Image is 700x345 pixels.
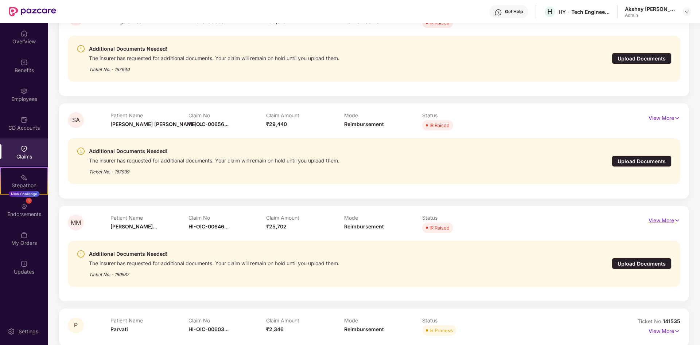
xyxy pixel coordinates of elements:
span: Reimbursement [344,223,384,230]
span: [PERSON_NAME]... [110,223,157,230]
span: P [74,322,78,328]
div: Upload Documents [612,156,672,167]
div: Additional Documents Needed! [89,147,339,156]
p: Status [422,317,500,324]
p: Mode [344,215,422,221]
div: The insurer has requested for additional documents. Your claim will remain on hold until you uplo... [89,258,339,267]
img: svg+xml;base64,PHN2ZyBpZD0iV2FybmluZ18tXzI0eDI0IiBkYXRhLW5hbWU9Ildhcm5pbmcgLSAyNHgyNCIgeG1sbnM9Im... [77,147,85,156]
img: svg+xml;base64,PHN2ZyBpZD0iQ0RfQWNjb3VudHMiIGRhdGEtbmFtZT0iQ0QgQWNjb3VudHMiIHhtbG5zPSJodHRwOi8vd3... [20,116,28,124]
div: Ticket No. - 159537 [89,267,339,278]
p: Claim No [188,317,267,324]
p: Claim No [188,215,267,221]
div: Get Help [505,9,523,15]
div: In Process [429,327,453,334]
span: ₹2,346 [266,326,284,332]
div: Ticket No. - 167940 [89,62,339,73]
p: View More [649,112,680,122]
img: svg+xml;base64,PHN2ZyBpZD0iRHJvcGRvd24tMzJ4MzIiIHhtbG5zPSJodHRwOi8vd3d3LnczLm9yZy8yMDAwL3N2ZyIgd2... [684,9,690,15]
span: HI-OIC-00656... [188,121,229,127]
p: Claim No [188,112,267,118]
span: Reimbursement [344,121,384,127]
div: New Challenge [9,191,39,197]
img: svg+xml;base64,PHN2ZyBpZD0iRW5kb3JzZW1lbnRzIiB4bWxucz0iaHR0cDovL3d3dy53My5vcmcvMjAwMC9zdmciIHdpZH... [20,203,28,210]
div: Stepathon [1,182,47,189]
img: svg+xml;base64,PHN2ZyB4bWxucz0iaHR0cDovL3d3dy53My5vcmcvMjAwMC9zdmciIHdpZHRoPSIxNyIgaGVpZ2h0PSIxNy... [674,216,680,224]
div: Ticket No. - 167939 [89,164,339,175]
div: The insurer has requested for additional documents. Your claim will remain on hold until you uplo... [89,156,339,164]
p: Status [422,215,500,221]
img: svg+xml;base64,PHN2ZyBpZD0iSGVscC0zMngzMiIgeG1sbnM9Imh0dHA6Ly93d3cudzMub3JnLzIwMDAvc3ZnIiB3aWR0aD... [495,9,502,16]
img: svg+xml;base64,PHN2ZyBpZD0iRW1wbG95ZWVzIiB4bWxucz0iaHR0cDovL3d3dy53My5vcmcvMjAwMC9zdmciIHdpZHRoPS... [20,87,28,95]
span: MM [71,220,81,226]
img: svg+xml;base64,PHN2ZyB4bWxucz0iaHR0cDovL3d3dy53My5vcmcvMjAwMC9zdmciIHdpZHRoPSIyMSIgaGVpZ2h0PSIyMC... [20,174,28,181]
span: SA [72,117,80,123]
div: Settings [16,328,40,335]
p: View More [649,325,680,335]
p: Patient Name [110,112,188,118]
span: Ticket No [638,318,663,324]
span: ₹25,702 [266,223,287,230]
img: svg+xml;base64,PHN2ZyBpZD0iV2FybmluZ18tXzI0eDI0IiBkYXRhLW5hbWU9Ildhcm5pbmcgLSAyNHgyNCIgeG1sbnM9Im... [77,250,85,258]
img: svg+xml;base64,PHN2ZyB4bWxucz0iaHR0cDovL3d3dy53My5vcmcvMjAwMC9zdmciIHdpZHRoPSIxNyIgaGVpZ2h0PSIxNy... [674,327,680,335]
p: Claim Amount [266,317,344,324]
img: svg+xml;base64,PHN2ZyB4bWxucz0iaHR0cDovL3d3dy53My5vcmcvMjAwMC9zdmciIHdpZHRoPSIxNyIgaGVpZ2h0PSIxNy... [674,114,680,122]
span: HI-OIC-00646... [188,223,229,230]
div: HY - Tech Engineers Limited [559,8,610,15]
span: 141535 [663,318,680,324]
p: Status [422,112,500,118]
div: Additional Documents Needed! [89,250,339,258]
div: IR Raised [429,122,450,129]
div: Upload Documents [612,53,672,64]
span: Reimbursement [344,326,384,332]
img: svg+xml;base64,PHN2ZyBpZD0iQmVuZWZpdHMiIHhtbG5zPSJodHRwOi8vd3d3LnczLm9yZy8yMDAwL3N2ZyIgd2lkdGg9Ij... [20,59,28,66]
p: View More [649,215,680,224]
p: Patient Name [110,215,188,221]
p: Claim Amount [266,112,344,118]
p: Patient Name [110,317,188,324]
img: svg+xml;base64,PHN2ZyBpZD0iV2FybmluZ18tXzI0eDI0IiBkYXRhLW5hbWU9Ildhcm5pbmcgLSAyNHgyNCIgeG1sbnM9Im... [77,44,85,53]
span: HI-OIC-00603... [188,326,229,332]
span: [PERSON_NAME] [PERSON_NAME] ... [110,121,202,127]
img: svg+xml;base64,PHN2ZyBpZD0iQ2xhaW0iIHhtbG5zPSJodHRwOi8vd3d3LnczLm9yZy8yMDAwL3N2ZyIgd2lkdGg9IjIwIi... [20,145,28,152]
div: 1 [26,198,32,204]
p: Claim Amount [266,215,344,221]
span: ₹29,440 [266,121,287,127]
div: Akshay [PERSON_NAME] [625,5,676,12]
img: svg+xml;base64,PHN2ZyBpZD0iTXlfT3JkZXJzIiBkYXRhLW5hbWU9Ik15IE9yZGVycyIgeG1sbnM9Imh0dHA6Ly93d3cudz... [20,231,28,239]
span: H [547,7,553,16]
span: Parvati [110,326,128,332]
img: New Pazcare Logo [9,7,56,16]
img: svg+xml;base64,PHN2ZyBpZD0iU2V0dGluZy0yMHgyMCIgeG1sbnM9Imh0dHA6Ly93d3cudzMub3JnLzIwMDAvc3ZnIiB3aW... [8,328,15,335]
div: The insurer has requested for additional documents. Your claim will remain on hold until you uplo... [89,53,339,62]
div: IR Raised [429,224,450,231]
p: Mode [344,317,422,324]
img: svg+xml;base64,PHN2ZyBpZD0iSG9tZSIgeG1sbnM9Imh0dHA6Ly93d3cudzMub3JnLzIwMDAvc3ZnIiB3aWR0aD0iMjAiIG... [20,30,28,37]
div: Additional Documents Needed! [89,44,339,53]
div: Upload Documents [612,258,672,269]
div: Admin [625,12,676,18]
p: Mode [344,112,422,118]
img: svg+xml;base64,PHN2ZyBpZD0iVXBkYXRlZCIgeG1sbnM9Imh0dHA6Ly93d3cudzMub3JnLzIwMDAvc3ZnIiB3aWR0aD0iMj... [20,260,28,267]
